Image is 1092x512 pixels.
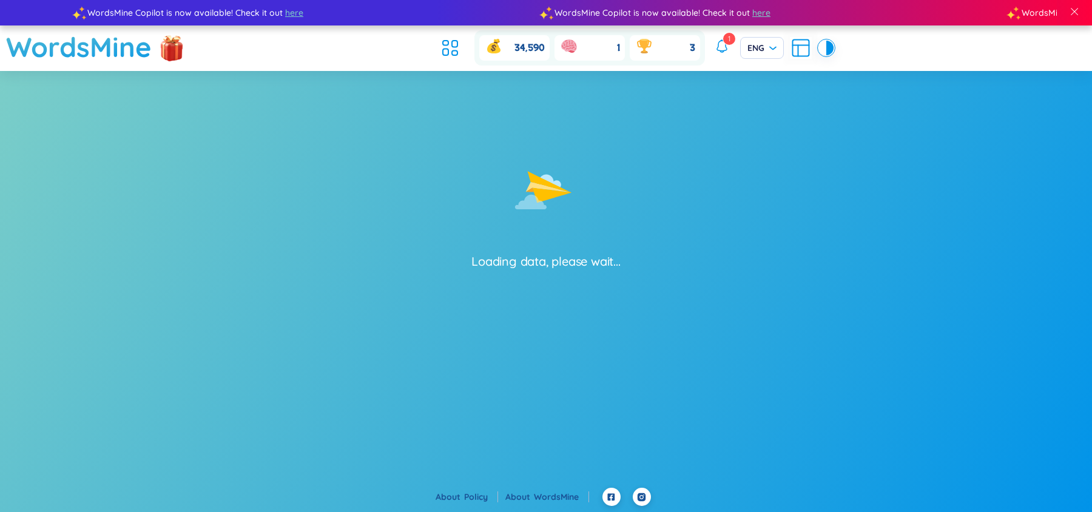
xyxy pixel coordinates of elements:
[752,6,770,19] span: here
[471,253,620,270] div: Loading data, please wait...
[534,491,589,502] a: WordsMine
[728,34,730,43] span: 1
[160,29,184,66] img: flashSalesIcon.a7f4f837.png
[514,41,544,55] span: 34,590
[723,33,735,45] sup: 1
[285,6,303,19] span: here
[464,491,498,502] a: Policy
[436,490,498,504] div: About
[747,42,777,54] span: ENG
[690,41,695,55] span: 3
[78,6,545,19] div: WordsMine Copilot is now available! Check it out
[617,41,620,55] span: 1
[505,490,589,504] div: About
[6,25,152,69] a: WordsMine
[545,6,1013,19] div: WordsMine Copilot is now available! Check it out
